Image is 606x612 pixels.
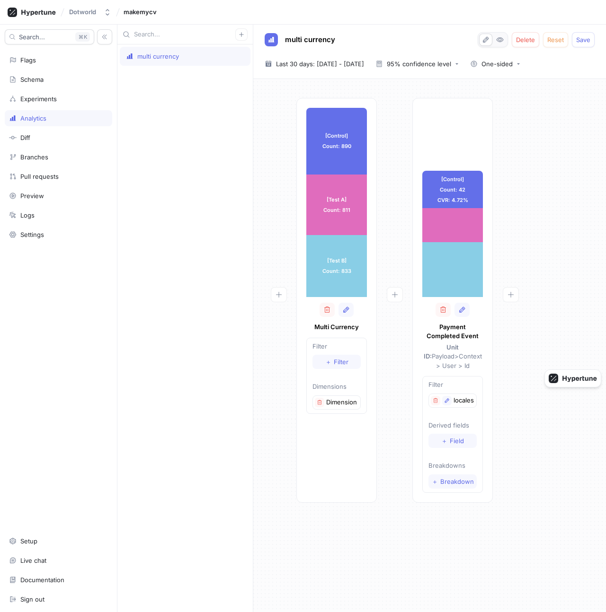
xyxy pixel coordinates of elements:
[69,8,96,16] div: Dotworld
[334,359,348,365] span: Filter
[481,61,513,67] div: One-sided
[543,32,568,47] button: Reset
[428,434,477,448] button: ＋Field
[306,235,367,297] div: [Test B] Count: 833
[428,461,477,471] p: Breakdowns
[306,323,367,332] p: Multi Currency
[312,342,361,351] p: Filter
[285,36,335,44] span: multi currency
[516,37,535,43] span: Delete
[20,134,30,141] div: Diff
[440,479,474,484] span: Breakdown
[75,32,90,42] div: K
[20,231,44,238] div: Settings
[422,323,483,341] p: Payment Completed Event
[20,56,36,64] div: Flags
[20,76,44,83] div: Schema
[325,359,331,365] span: ＋
[5,572,112,588] a: Documentation
[20,576,64,584] div: Documentation
[20,537,37,545] div: Setup
[19,34,45,40] span: Search...
[428,380,477,390] p: Filter
[137,52,179,60] div: multi currency
[20,153,48,161] div: Branches
[276,59,364,69] span: Last 30 days: [DATE] - [DATE]
[387,61,451,67] div: 95% confidence level
[20,173,59,180] div: Pull requests
[428,474,477,489] button: ＋Breakdown
[134,30,235,39] input: Search...
[466,57,524,71] button: One-sided
[576,37,590,43] span: Save
[306,175,367,235] div: [Test A] Count: 811
[372,57,463,71] button: 95% confidence level
[20,557,46,564] div: Live chat
[20,114,46,122] div: Analytics
[306,108,367,174] div: [Control] Count: 890
[454,396,474,405] p: locales filter
[312,382,361,392] p: Dimensions
[432,479,438,484] span: ＋
[326,398,358,407] p: Dimension 1
[547,37,564,43] span: Reset
[20,211,35,219] div: Logs
[312,355,361,369] button: ＋Filter
[20,595,45,603] div: Sign out
[65,4,115,20] button: Dotworld
[422,343,483,371] p: Payload > Context > User > Id
[20,95,57,103] div: Experiments
[428,421,477,430] p: Derived fields
[512,32,539,47] button: Delete
[450,438,464,444] span: Field
[20,192,44,200] div: Preview
[422,171,483,208] div: [Control] Count: 42 CVR: 4.72%
[441,438,447,444] span: ＋
[124,9,157,15] span: makemycv
[572,32,595,47] button: Save
[5,29,94,44] button: Search...K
